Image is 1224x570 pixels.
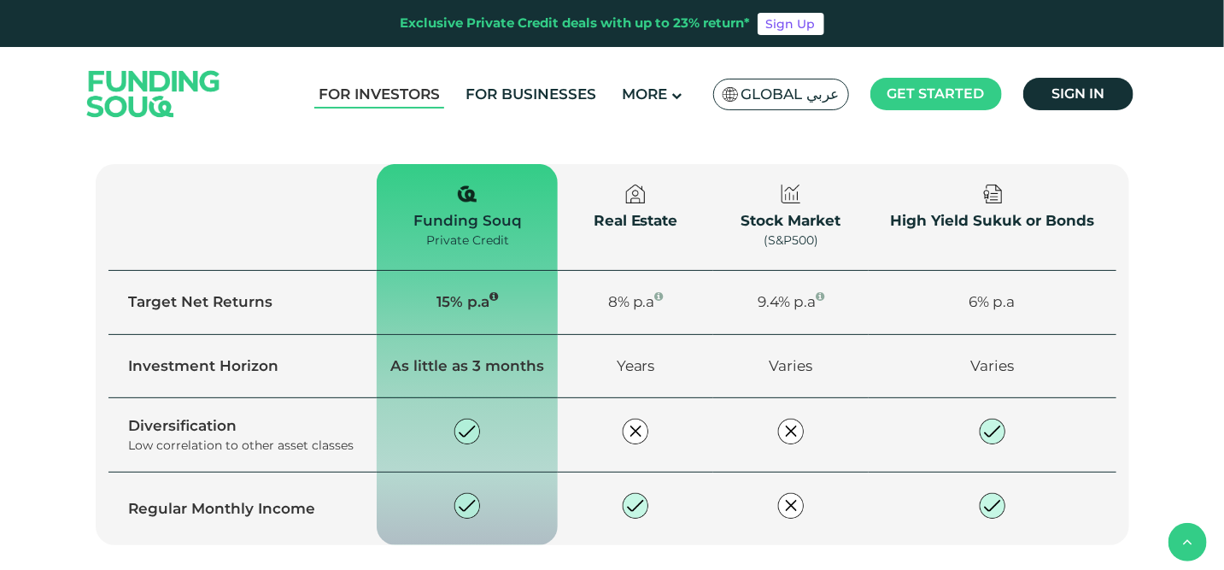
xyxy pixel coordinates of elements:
[608,293,664,310] span: 8% p.a
[1168,523,1207,561] button: back
[887,85,985,102] span: Get started
[758,293,824,310] span: 9.4% p.a
[454,492,480,518] img: private-check
[129,414,357,437] div: Diversification
[397,232,537,250] div: Private Credit
[969,293,1016,310] span: 6% p.a
[489,291,498,302] i: 15% Net yield (expected) by activating Auto Invest
[436,293,498,310] span: 15% p.a
[734,232,848,250] div: (S&P500)
[980,492,1005,518] img: private-check
[769,356,812,373] span: Varies
[723,87,738,102] img: SA Flag
[778,419,804,444] img: private-close
[816,291,824,302] i: Annualised performance for the S&P 500 in the last 50 years
[1051,85,1104,102] span: Sign in
[458,185,477,203] img: private-check
[655,291,664,302] i: Average net yield across different sectors
[1023,78,1133,110] a: Sign in
[741,85,840,104] span: Global عربي
[758,13,824,35] a: Sign Up
[70,50,237,137] img: Logo
[578,209,693,232] div: Real Estate
[461,80,600,109] a: For Businesses
[314,80,444,109] a: For Investors
[454,419,480,444] img: private-check
[129,437,357,455] div: Low correlation to other asset classes
[129,291,357,314] div: Target Net Returns
[397,209,537,232] div: Funding Souq
[623,492,648,518] img: private-check
[782,185,800,203] img: private-check
[889,209,1096,232] div: High Yield Sukuk or Bonds
[623,419,648,444] img: private-close
[626,185,645,203] img: private-check
[983,185,1002,203] img: private-check
[401,14,751,33] div: Exclusive Private Credit deals with up to 23% return*
[108,334,378,398] td: Investment Horizon
[390,356,544,373] span: As little as 3 months
[108,472,378,545] td: Regular Monthly Income
[734,209,848,232] div: Stock Market
[778,492,804,518] img: private-close
[970,356,1014,373] span: Varies
[980,419,1005,444] img: private-check
[622,85,667,103] span: More
[617,356,655,373] span: Years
